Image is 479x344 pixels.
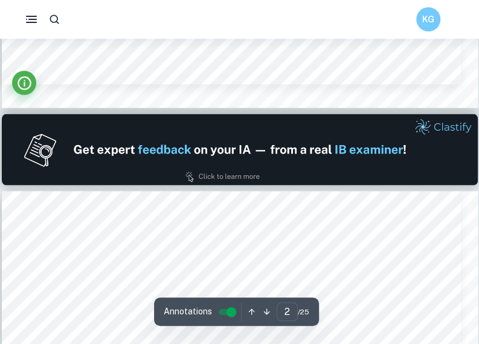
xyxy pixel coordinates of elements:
h6: KG [422,13,436,26]
span: Annotations [164,305,212,318]
button: Info [12,71,36,95]
button: KG [416,7,440,31]
img: Ad [2,114,478,185]
span: / 25 [298,307,309,317]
